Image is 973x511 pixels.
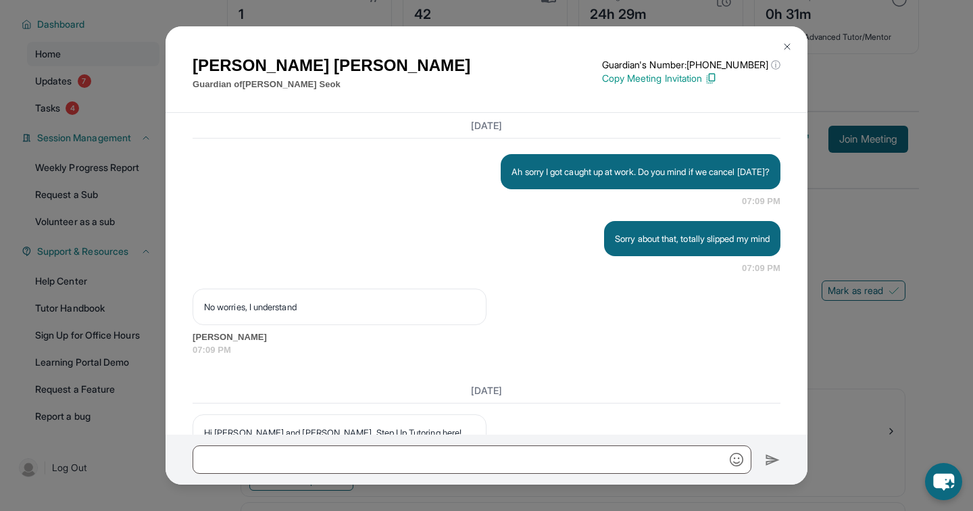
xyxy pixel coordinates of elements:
[193,118,780,132] h3: [DATE]
[615,232,770,245] p: Sorry about that, totally slipped my mind
[602,58,780,72] p: Guardian's Number: [PHONE_NUMBER]
[765,452,780,468] img: Send icon
[742,195,780,208] span: 07:09 PM
[771,58,780,72] span: ⓘ
[742,262,780,275] span: 07:09 PM
[782,41,793,52] img: Close Icon
[193,384,780,397] h3: [DATE]
[705,72,717,84] img: Copy Icon
[193,78,470,91] p: Guardian of [PERSON_NAME] Seok
[193,53,470,78] h1: [PERSON_NAME] [PERSON_NAME]
[602,72,780,85] p: Copy Meeting Invitation
[193,343,780,357] span: 07:09 PM
[512,165,770,178] p: Ah sorry I got caught up at work. Do you mind if we cancel [DATE]?
[925,463,962,500] button: chat-button
[204,300,475,314] p: No worries, I understand
[730,453,743,466] img: Emoji
[193,331,780,344] span: [PERSON_NAME]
